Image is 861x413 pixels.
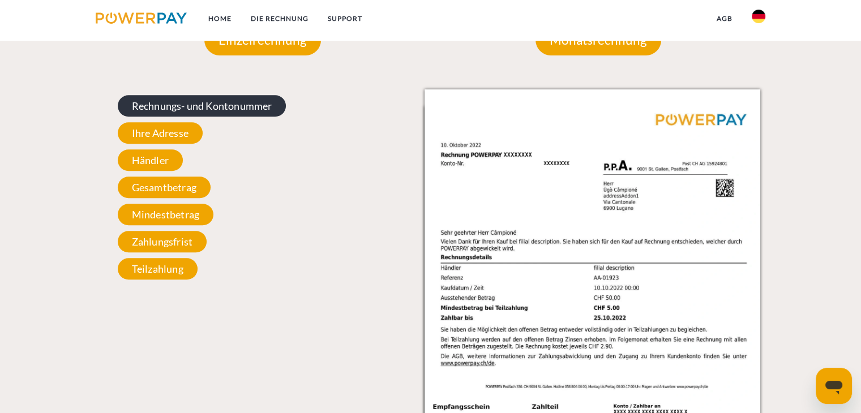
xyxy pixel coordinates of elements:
a: SUPPORT [318,8,372,29]
a: agb [707,8,742,29]
span: Gesamtbetrag [118,177,211,198]
span: Rechnungs- und Kontonummer [118,95,286,117]
span: Mindestbetrag [118,204,213,225]
a: DIE RECHNUNG [241,8,318,29]
span: Zahlungsfrist [118,231,207,252]
p: Monatsrechnung [536,25,661,55]
span: Teilzahlung [118,258,198,279]
img: logo-powerpay.svg [96,12,187,24]
span: Ihre Adresse [118,122,203,144]
p: Einzelrechnung [204,25,321,55]
span: Händler [118,149,183,171]
img: de [752,10,765,23]
a: Home [199,8,241,29]
iframe: Schaltfläche zum Öffnen des Messaging-Fensters [816,368,852,404]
